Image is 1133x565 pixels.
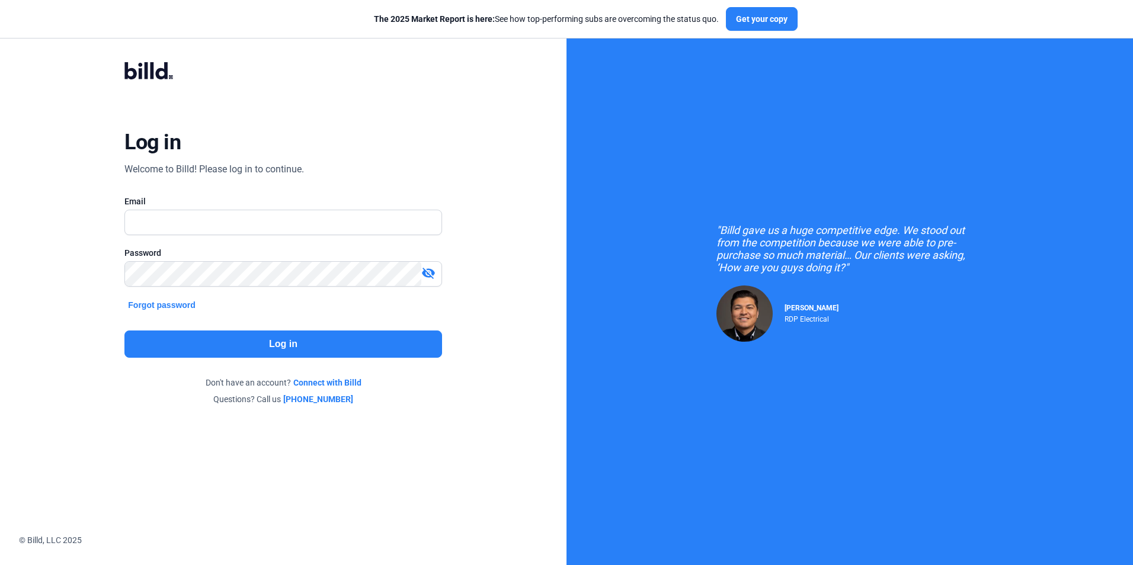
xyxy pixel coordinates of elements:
mat-icon: visibility_off [421,266,436,280]
a: [PHONE_NUMBER] [283,393,353,405]
span: [PERSON_NAME] [785,304,838,312]
div: Email [124,195,441,207]
div: Questions? Call us [124,393,441,405]
div: Don't have an account? [124,377,441,389]
div: See how top-performing subs are overcoming the status quo. [374,13,719,25]
button: Get your copy [726,7,798,31]
span: The 2025 Market Report is here: [374,14,495,24]
a: Connect with Billd [293,377,361,389]
div: Password [124,247,441,259]
img: Raul Pacheco [716,285,773,342]
div: RDP Electrical [785,312,838,323]
div: Log in [124,129,181,155]
div: Welcome to Billd! Please log in to continue. [124,162,304,176]
button: Log in [124,330,441,358]
div: "Billd gave us a huge competitive edge. We stood out from the competition because we were able to... [716,224,983,274]
button: Forgot password [124,298,199,312]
